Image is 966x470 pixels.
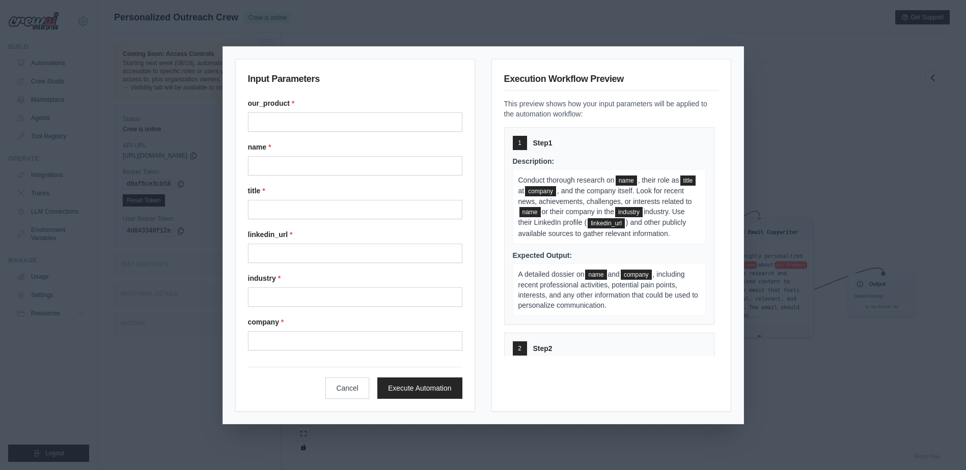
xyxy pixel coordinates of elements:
h3: Input Parameters [248,72,462,90]
span: name [519,207,541,217]
span: linkedin_url [588,218,625,228]
span: name [585,270,606,280]
span: industry [615,207,643,217]
span: , including recent professional activities, potential pain points, interests, and any other infor... [518,270,698,309]
label: linkedin_url [248,229,462,240]
span: , their role as [638,176,679,184]
label: our_product [248,98,462,108]
span: at [518,187,525,195]
label: company [248,317,462,327]
span: 2 [518,344,521,352]
label: industry [248,273,462,283]
label: name [248,142,462,152]
span: company [621,270,652,280]
span: Conduct thorough research on [518,176,615,184]
button: Execute Automation [377,377,462,399]
span: , and the company itself. Look for recent news, achievements, challenges, or interests related to [518,187,692,205]
span: title [680,175,696,186]
p: This preview shows how your input parameters will be applied to the automation workflow: [504,99,719,119]
span: or their company in the [542,208,614,216]
span: company [525,186,556,196]
span: industry. Use their LinkedIn profile ( [518,208,685,226]
span: Expected Output: [513,251,572,259]
span: Description: [513,157,555,165]
span: Step 2 [533,343,553,354]
span: name [616,175,637,186]
span: ) and other publicly available sources to gather relevant information. [518,218,686,237]
iframe: Chat Widget [915,421,966,470]
span: A detailed dossier on [518,270,585,278]
span: and [608,270,620,278]
span: 1 [518,139,521,147]
span: Step 1 [533,138,553,148]
h3: Execution Workflow Preview [504,72,719,91]
label: title [248,186,462,196]
button: Cancel [325,377,369,399]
